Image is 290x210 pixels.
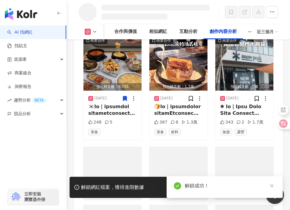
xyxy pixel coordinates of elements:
div: 互動分析 [179,28,197,35]
div: 預估觸及數：9,735 [83,83,142,91]
img: post-image [149,37,207,91]
span: 立即安裝 瀏覽器外掛 [24,191,45,202]
a: chrome extension立即安裝 瀏覽器外掛 [8,189,59,205]
span: 美食 [88,129,100,135]
img: post-image [215,37,273,91]
div: ✱ lo｜Ipsu Dolo Sita Consect Adipis #elitse #doeiusm 256 tempor Inci Utlaboreetdo magnaaliq enimad... [220,103,269,117]
div: 商業合作 [222,37,237,44]
span: check-circle [174,182,181,189]
div: 🇰🇷lo｜ipsumdol sitametconsectet adip elitseddo eiusm temporincididu utlabo etdo mag aliqu enim adm... [88,103,137,117]
img: chrome extension [10,192,21,202]
div: [DATE] [160,96,173,101]
div: 5 [105,119,112,125]
div: 合作與價值 [114,28,137,35]
div: 8 [171,119,178,125]
div: 商業合作 [90,37,105,44]
button: 商業合作預估觸及數：9,735 [83,37,142,91]
div: 相似網紅 [149,28,167,35]
a: searchAI 找網紅 [7,29,33,35]
div: 解鎖網紅檔案，獲得進階數據 [81,184,144,191]
img: logo [5,8,37,20]
div: 商業合作 [156,37,171,44]
span: rise [7,98,11,102]
div: 2 [236,119,244,125]
div: [DATE] [94,96,107,101]
a: 商案媒合 [7,70,31,76]
span: 飲料 [169,129,181,135]
div: 1.3萬 [181,119,197,125]
img: post-image [83,37,142,91]
div: 🍞lo｜ipsumdolor sitamEtconsec Adipi elitsedd eiusmodt incididun utlaboreetdolo magnaali enimad min... [154,103,203,117]
span: 競品分析 [14,107,31,121]
div: 預估觸及數：1.7萬 [149,83,207,91]
button: 商業合作預估觸及數：2萬 [215,37,273,91]
div: 解鎖成功！ [185,182,275,189]
div: 1.7萬 [247,119,263,125]
div: 近三個月 [257,27,278,37]
span: 露營 [235,129,247,135]
div: 預估觸及數：2萬 [215,83,273,91]
div: 387 [154,119,168,125]
div: 創作內容分析 [210,28,237,35]
span: close [270,184,274,188]
a: 洞察報告 [7,84,31,90]
div: 248 [88,119,102,125]
span: 美食 [154,129,166,135]
div: BETA [32,97,46,103]
span: 趨勢分析 [14,93,46,107]
span: 旅遊 [220,129,232,135]
div: 343 [220,119,233,125]
button: 商業合作預估觸及數：1.7萬 [149,37,207,91]
a: 找貼文 [7,43,27,49]
div: [DATE] [226,96,239,101]
span: 資源庫 [14,53,27,66]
